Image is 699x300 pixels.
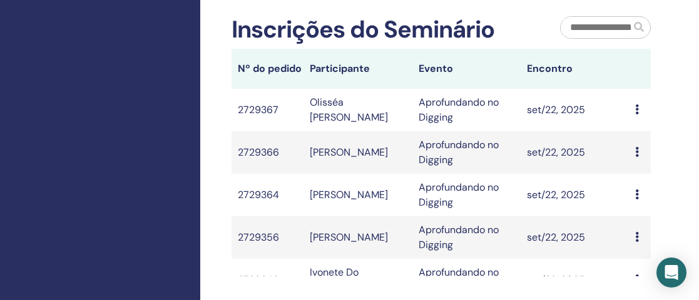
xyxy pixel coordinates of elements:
[232,89,304,131] td: 2729367
[304,49,412,89] th: Participante
[412,174,521,216] td: Aprofundando no Digging
[232,216,304,259] td: 2729356
[304,174,412,216] td: [PERSON_NAME]
[232,16,494,44] h2: Inscrições do Seminário
[412,216,521,259] td: Aprofundando no Digging
[304,216,412,259] td: [PERSON_NAME]
[412,131,521,174] td: Aprofundando no Digging
[304,89,412,131] td: Olisséa [PERSON_NAME]
[412,89,521,131] td: Aprofundando no Digging
[304,131,412,174] td: [PERSON_NAME]
[521,49,629,89] th: Encontro
[521,216,629,259] td: set/22, 2025
[232,49,304,89] th: Nº do pedido
[232,174,304,216] td: 2729364
[412,49,521,89] th: Evento
[521,174,629,216] td: set/22, 2025
[232,131,304,174] td: 2729366
[656,257,686,287] div: Open Intercom Messenger
[521,131,629,174] td: set/22, 2025
[521,89,629,131] td: set/22, 2025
